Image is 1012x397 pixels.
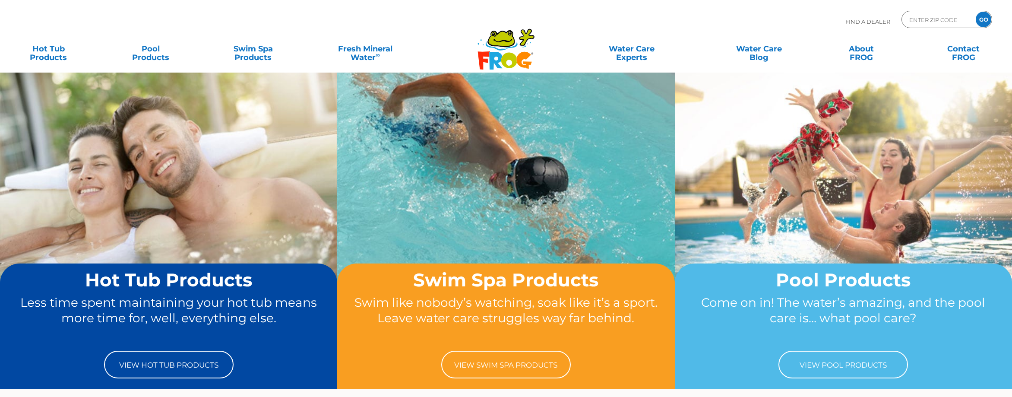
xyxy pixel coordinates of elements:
p: Come on in! The water’s amazing, and the pool care is… what pool care? [691,295,996,342]
a: AboutFROG [822,40,901,57]
a: View Hot Tub Products [104,351,234,378]
img: home-banner-swim-spa-short [337,72,674,324]
a: Fresh MineralWater∞ [316,40,415,57]
p: Find A Dealer [845,11,890,32]
a: Swim SpaProducts [213,40,293,57]
a: Water CareExperts [567,40,696,57]
input: GO [976,12,991,27]
a: PoolProducts [111,40,190,57]
img: Frog Products Logo [473,17,539,70]
h2: Pool Products [691,270,996,290]
a: Water CareBlog [719,40,799,57]
img: home-banner-pool-short [675,72,1012,324]
h2: Swim Spa Products [354,270,658,290]
sup: ∞ [376,51,380,58]
a: View Swim Spa Products [441,351,571,378]
a: ContactFROG [924,40,1003,57]
p: Less time spent maintaining your hot tub means more time for, well, everything else. [16,295,321,342]
a: Hot TubProducts [9,40,88,57]
a: View Pool Products [778,351,908,378]
p: Swim like nobody’s watching, soak like it’s a sport. Leave water care struggles way far behind. [354,295,658,342]
h2: Hot Tub Products [16,270,321,290]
